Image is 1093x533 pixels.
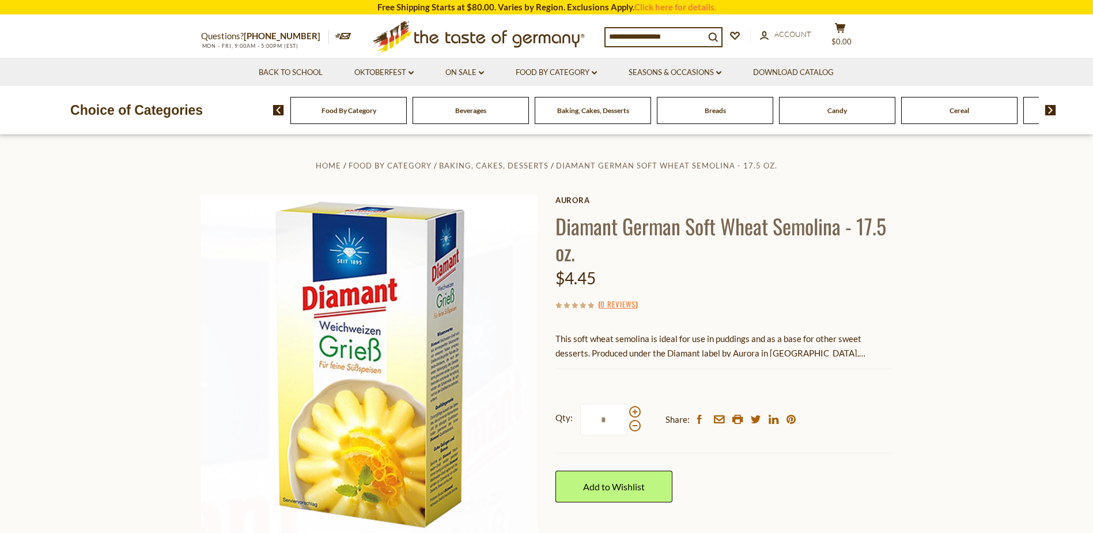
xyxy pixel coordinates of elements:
[201,196,538,533] img: Diamant German Soft Wheat Semolina - 17.5 oz.
[201,29,329,44] p: Questions?
[555,213,892,265] h1: Diamant German Soft Wheat Semolina - 17.5 oz.
[555,268,596,288] span: $4.45
[201,43,299,49] span: MON - FRI, 9:00AM - 5:00PM (EST)
[439,161,549,170] a: Baking, Cakes, Desserts
[259,66,323,79] a: Back to School
[665,412,690,427] span: Share:
[705,106,726,115] a: Breads
[555,196,892,205] a: Aurora
[316,161,341,170] a: Home
[349,161,432,170] a: Food By Category
[774,29,811,39] span: Account
[1045,105,1056,115] img: next arrow
[244,31,320,41] a: [PHONE_NUMBER]
[555,332,892,361] p: This soft wheat semolina is ideal for use in puddings and as a base for other sweet desserts. Pro...
[555,471,672,502] a: Add to Wishlist
[634,2,716,12] a: Click here for details.
[831,37,852,46] span: $0.00
[629,66,721,79] a: Seasons & Occasions
[823,22,858,51] button: $0.00
[322,106,376,115] a: Food By Category
[445,66,484,79] a: On Sale
[950,106,969,115] a: Cereal
[760,28,811,41] a: Account
[557,106,629,115] a: Baking, Cakes, Desserts
[580,404,627,436] input: Qty:
[827,106,847,115] a: Candy
[455,106,486,115] a: Beverages
[516,66,597,79] a: Food By Category
[273,105,284,115] img: previous arrow
[354,66,414,79] a: Oktoberfest
[753,66,834,79] a: Download Catalog
[556,161,777,170] a: Diamant German Soft Wheat Semolina - 17.5 oz.
[600,298,636,311] a: 0 Reviews
[555,411,573,425] strong: Qty:
[598,298,638,310] span: ( )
